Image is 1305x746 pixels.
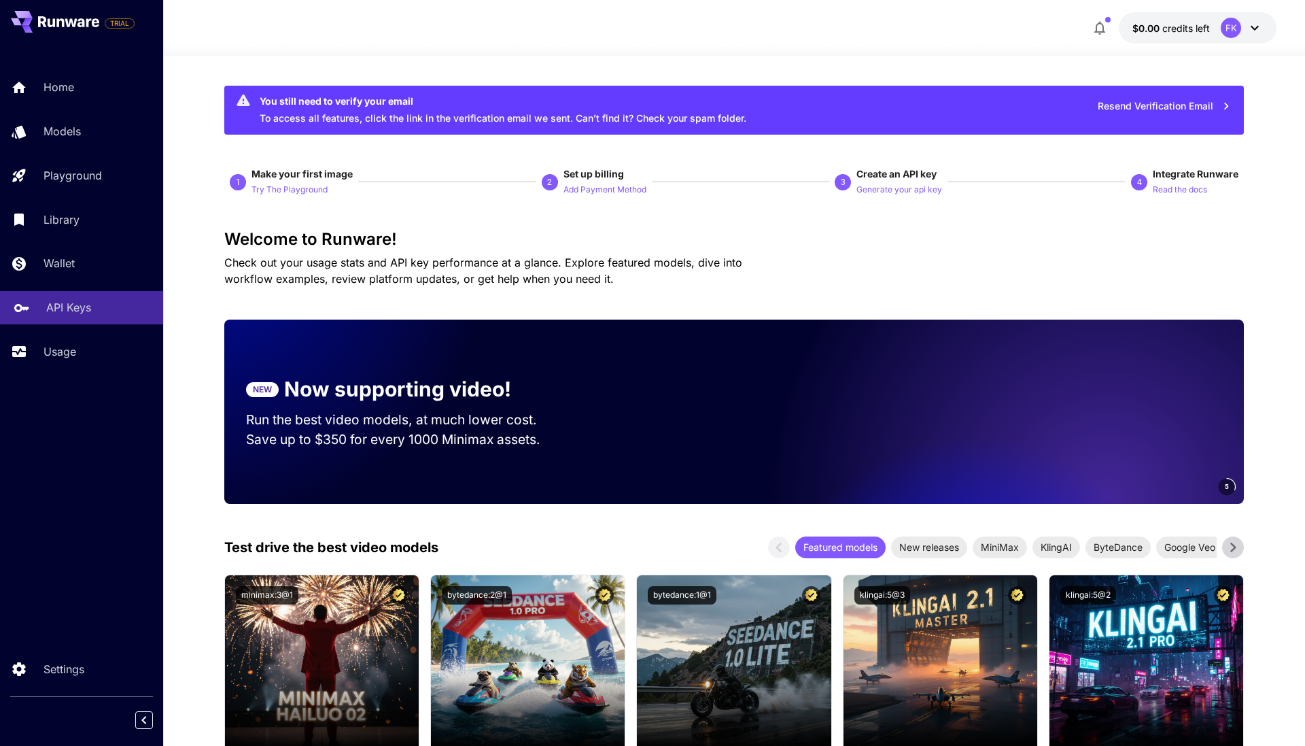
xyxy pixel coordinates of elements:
[43,661,84,677] p: Settings
[802,586,820,605] button: Certified Model – Vetted for best performance and includes a commercial license.
[251,184,328,197] p: Try The Playground
[46,299,91,316] p: API Keys
[891,537,967,558] div: New releases
[595,586,614,605] button: Certified Model – Vetted for best performance and includes a commercial license.
[1153,168,1238,180] span: Integrate Runware
[43,211,80,228] p: Library
[224,230,1244,249] h3: Welcome to Runware!
[43,79,74,95] p: Home
[973,540,1027,554] span: MiniMax
[1153,181,1207,197] button: Read the docs
[1221,18,1241,38] div: FK
[43,167,102,184] p: Playground
[43,255,75,271] p: Wallet
[1032,537,1080,558] div: KlingAI
[1085,540,1151,554] span: ByteDance
[563,168,624,180] span: Set up billing
[135,711,153,729] button: Collapse sidebar
[648,586,716,605] button: bytedance:1@1
[251,168,353,180] span: Make your first image
[236,586,298,605] button: minimax:3@1
[1132,21,1210,35] div: $0.00
[1156,537,1223,558] div: Google Veo
[105,15,135,31] span: Add your payment card to enable full platform functionality.
[1132,22,1162,34] span: $0.00
[389,586,408,605] button: Certified Model – Vetted for best performance and includes a commercial license.
[856,184,942,197] p: Generate your api key
[1085,537,1151,558] div: ByteDance
[260,90,746,131] div: To access all features, click the link in the verification email we sent. Can’t find it? Check yo...
[563,181,646,197] button: Add Payment Method
[246,430,563,450] p: Save up to $350 for every 1000 Minimax assets.
[1225,481,1229,492] span: 5
[547,176,552,188] p: 2
[1090,92,1238,120] button: Resend Verification Email
[1214,586,1232,605] button: Certified Model – Vetted for best performance and includes a commercial license.
[1060,586,1116,605] button: klingai:5@2
[891,540,967,554] span: New releases
[856,168,937,180] span: Create an API key
[1119,12,1276,44] button: $0.00FK
[1156,540,1223,554] span: Google Veo
[973,537,1027,558] div: MiniMax
[145,708,163,732] div: Collapse sidebar
[841,176,846,188] p: 3
[1153,184,1207,197] p: Read the docs
[43,343,76,360] p: Usage
[236,176,241,188] p: 1
[253,384,272,396] p: NEW
[795,540,886,554] span: Featured models
[1032,540,1080,554] span: KlingAI
[284,374,511,405] p: Now supporting video!
[442,586,512,605] button: bytedance:2@1
[1162,22,1210,34] span: credits left
[251,181,328,197] button: Try The Playground
[224,256,742,286] span: Check out your usage stats and API key performance at a glance. Explore featured models, dive int...
[224,537,438,558] p: Test drive the best video models
[563,184,646,197] p: Add Payment Method
[1008,586,1026,605] button: Certified Model – Vetted for best performance and includes a commercial license.
[856,181,942,197] button: Generate your api key
[1137,176,1142,188] p: 4
[105,18,134,29] span: TRIAL
[795,537,886,558] div: Featured models
[246,410,563,430] p: Run the best video models, at much lower cost.
[260,94,746,108] div: You still need to verify your email
[854,586,910,605] button: klingai:5@3
[43,123,81,139] p: Models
